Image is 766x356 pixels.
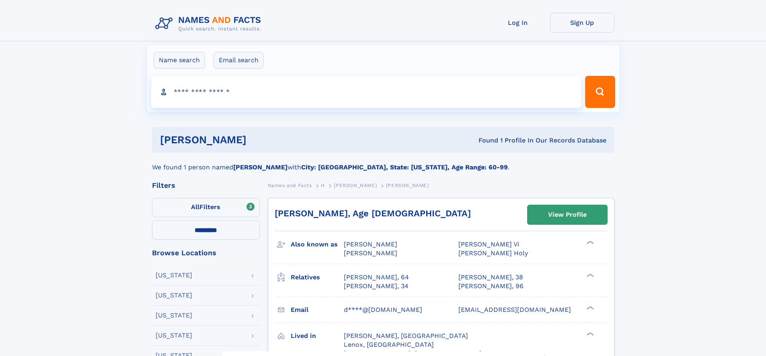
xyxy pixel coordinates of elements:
[291,303,344,317] h3: Email
[585,76,615,108] button: Search Button
[344,240,397,248] span: [PERSON_NAME]
[548,205,587,224] div: View Profile
[152,198,260,217] label: Filters
[458,240,519,248] span: [PERSON_NAME] Vi
[458,282,524,291] a: [PERSON_NAME], 96
[275,208,471,218] a: [PERSON_NAME], Age [DEMOGRAPHIC_DATA]
[156,292,192,299] div: [US_STATE]
[152,13,268,35] img: Logo Names and Facts
[344,341,434,348] span: Lenox, [GEOGRAPHIC_DATA]
[152,249,260,256] div: Browse Locations
[585,331,594,336] div: ❯
[334,183,377,188] span: [PERSON_NAME]
[458,273,523,282] a: [PERSON_NAME], 38
[321,180,325,190] a: H
[344,282,409,291] a: [PERSON_NAME], 34
[156,312,192,319] div: [US_STATE]
[268,180,312,190] a: Names and Facts
[528,205,607,224] a: View Profile
[344,273,409,282] a: [PERSON_NAME], 64
[321,183,325,188] span: H
[550,13,614,33] a: Sign Up
[191,203,199,211] span: All
[152,153,614,172] div: We found 1 person named with .
[362,136,606,145] div: Found 1 Profile In Our Records Database
[291,238,344,251] h3: Also known as
[458,249,528,257] span: [PERSON_NAME] Holy
[585,305,594,310] div: ❯
[291,329,344,343] h3: Lived in
[160,135,363,145] h1: [PERSON_NAME]
[152,182,260,189] div: Filters
[585,240,594,245] div: ❯
[151,76,582,108] input: search input
[233,163,288,171] b: [PERSON_NAME]
[291,271,344,284] h3: Relatives
[334,180,377,190] a: [PERSON_NAME]
[486,13,550,33] a: Log In
[214,52,264,69] label: Email search
[344,249,397,257] span: [PERSON_NAME]
[386,183,429,188] span: [PERSON_NAME]
[156,272,192,279] div: [US_STATE]
[154,52,205,69] label: Name search
[301,163,508,171] b: City: [GEOGRAPHIC_DATA], State: [US_STATE], Age Range: 60-99
[458,306,571,313] span: [EMAIL_ADDRESS][DOMAIN_NAME]
[344,332,468,340] span: [PERSON_NAME], [GEOGRAPHIC_DATA]
[156,332,192,339] div: [US_STATE]
[585,273,594,278] div: ❯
